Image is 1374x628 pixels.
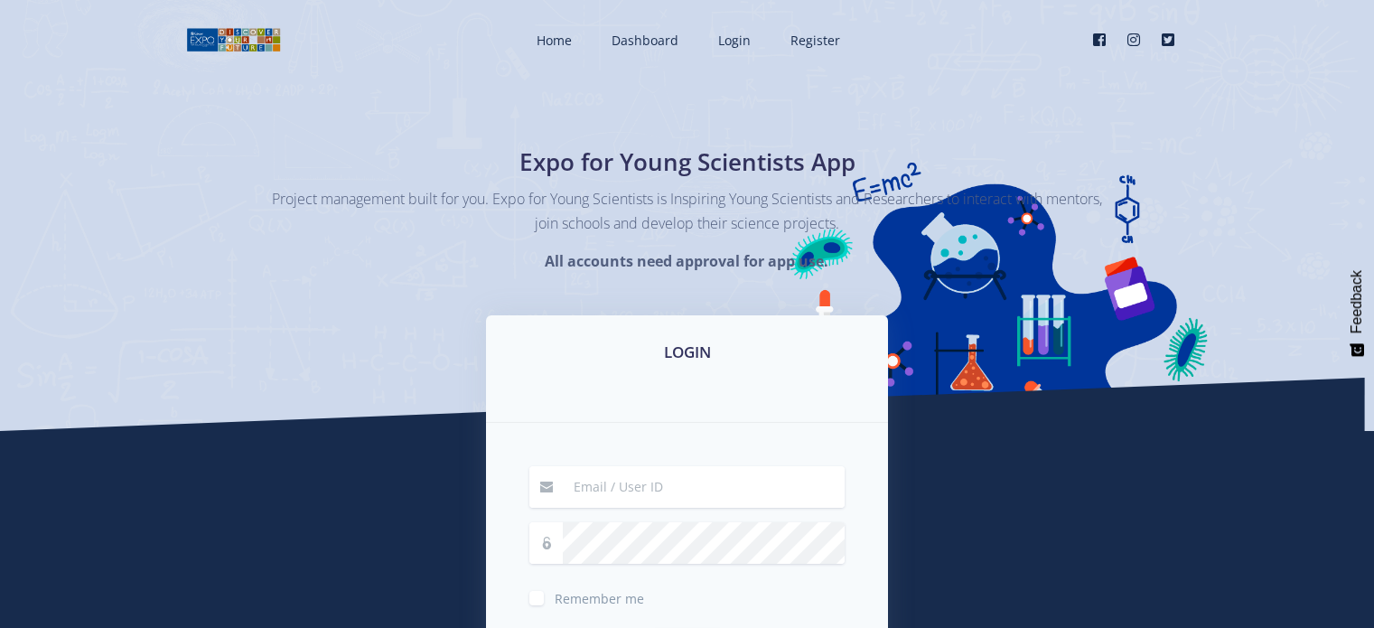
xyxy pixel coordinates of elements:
[537,32,572,49] span: Home
[772,16,855,64] a: Register
[1349,270,1365,333] span: Feedback
[358,145,1017,180] h1: Expo for Young Scientists App
[718,32,751,49] span: Login
[519,16,586,64] a: Home
[563,466,845,508] input: Email / User ID
[272,187,1103,236] p: Project management built for you. Expo for Young Scientists is Inspiring Young Scientists and Res...
[700,16,765,64] a: Login
[555,590,644,607] span: Remember me
[594,16,693,64] a: Dashboard
[790,32,840,49] span: Register
[545,251,828,271] strong: All accounts need approval for app use.
[612,32,678,49] span: Dashboard
[508,341,866,364] h3: LOGIN
[1340,252,1374,375] button: Feedback - Show survey
[186,26,281,53] img: logo01.png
